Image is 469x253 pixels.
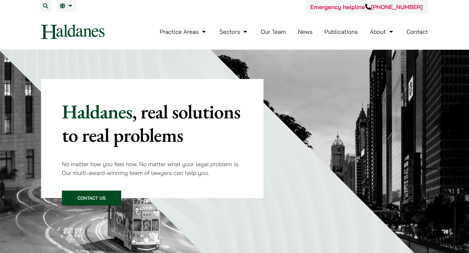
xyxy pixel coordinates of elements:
a: About [370,28,394,35]
mark: , real solutions to real problems [62,99,240,148]
a: Sectors [220,28,249,35]
p: No matter how you feel now. No matter what your legal problem is. Our multi-award-winning team of... [62,160,243,177]
a: EN [60,3,74,8]
img: Logo of Haldanes [41,24,105,39]
p: Haldanes [62,100,243,147]
a: Emergency helpline[PHONE_NUMBER] [310,3,423,11]
a: Our Team [261,28,286,35]
a: Contact Us [62,191,121,206]
a: Publications [324,28,358,35]
a: Contact [406,28,428,35]
a: News [298,28,313,35]
a: Practice Areas [160,28,207,35]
